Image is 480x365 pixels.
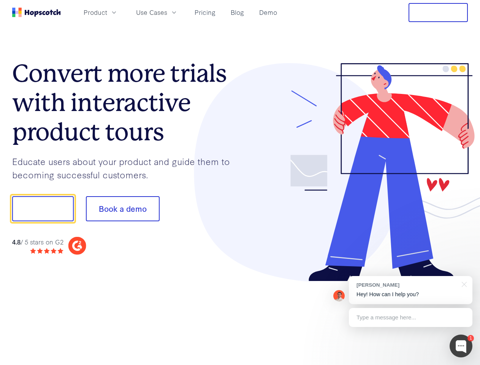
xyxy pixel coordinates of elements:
p: Educate users about your product and guide them to becoming successful customers. [12,155,240,181]
span: Product [84,8,107,17]
a: Pricing [192,6,219,19]
button: Use Cases [131,6,182,19]
a: Demo [256,6,280,19]
button: Book a demo [86,196,160,221]
div: / 5 stars on G2 [12,237,63,247]
button: Free Trial [409,3,468,22]
p: Hey! How can I help you? [356,290,465,298]
a: Home [12,8,61,17]
div: 1 [467,335,474,341]
div: Type a message here... [349,308,472,327]
button: Product [79,6,122,19]
img: Mark Spera [333,290,345,302]
a: Blog [228,6,247,19]
strong: 4.8 [12,237,21,246]
div: [PERSON_NAME] [356,281,457,289]
span: Use Cases [136,8,167,17]
button: Show me! [12,196,74,221]
h1: Convert more trials with interactive product tours [12,59,240,146]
